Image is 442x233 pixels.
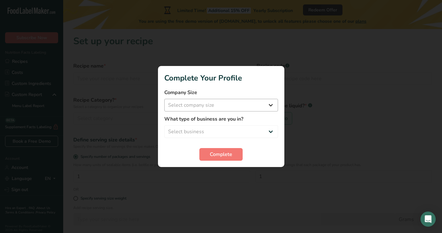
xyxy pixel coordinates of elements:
h1: Complete Your Profile [164,72,278,84]
label: Company Size [164,89,278,96]
div: Open Intercom Messenger [421,212,436,227]
label: What type of business are you in? [164,115,278,123]
button: Complete [199,148,243,161]
span: Complete [210,151,232,158]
